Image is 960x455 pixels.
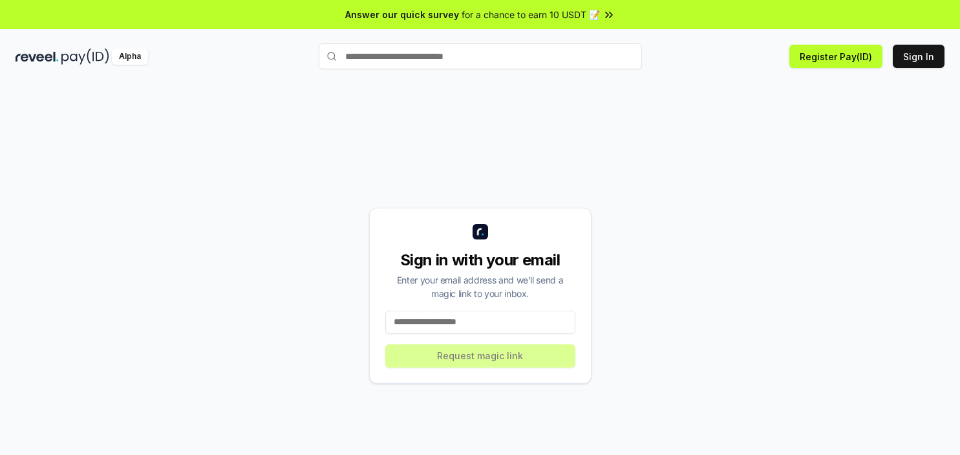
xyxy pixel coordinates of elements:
[473,224,488,239] img: logo_small
[61,49,109,65] img: pay_id
[462,8,600,21] span: for a chance to earn 10 USDT 📝
[893,45,944,68] button: Sign In
[112,49,148,65] div: Alpha
[385,273,575,300] div: Enter your email address and we’ll send a magic link to your inbox.
[789,45,882,68] button: Register Pay(ID)
[345,8,459,21] span: Answer our quick survey
[16,49,59,65] img: reveel_dark
[385,250,575,271] div: Sign in with your email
